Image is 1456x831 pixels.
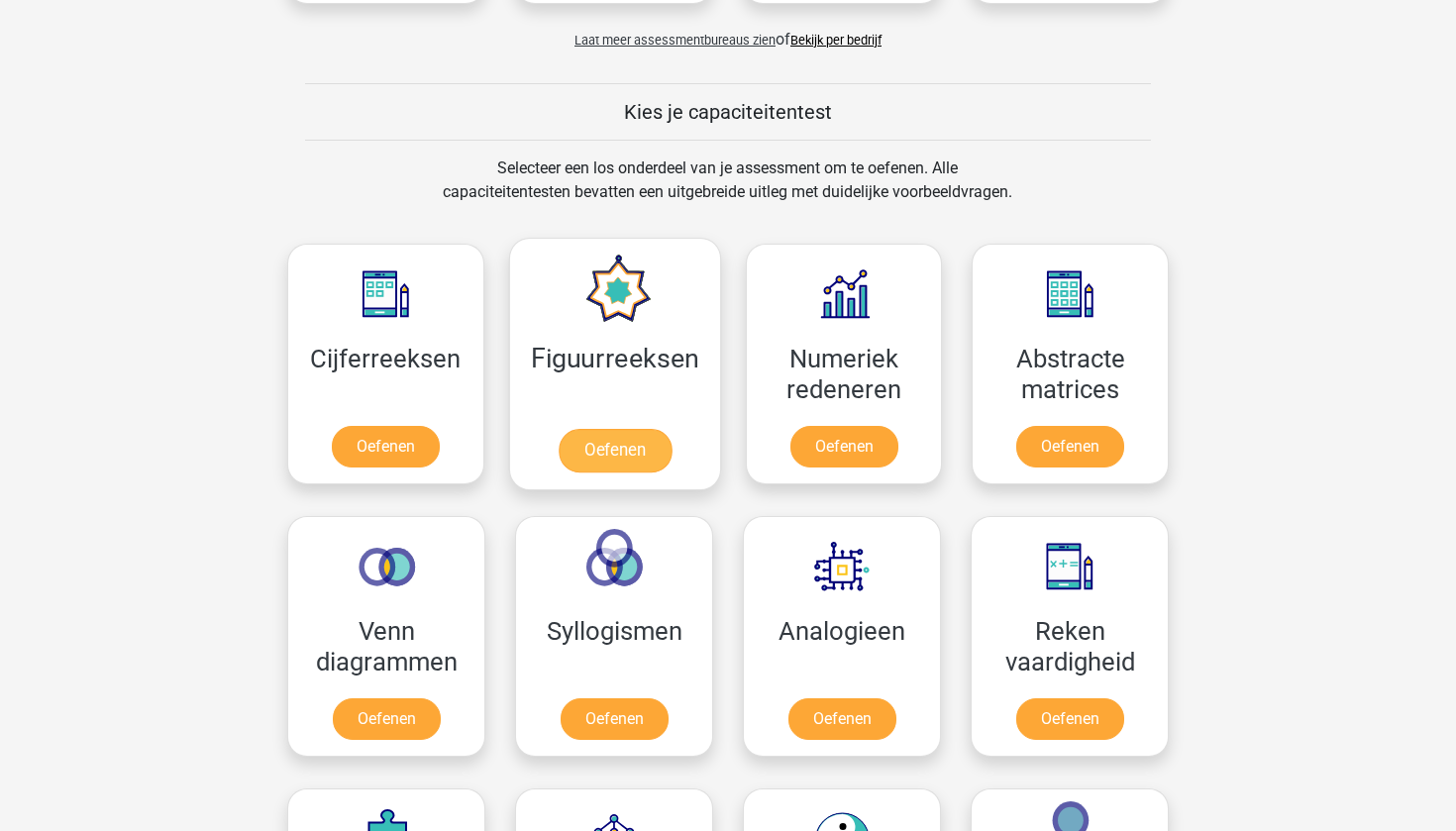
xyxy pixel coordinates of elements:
[332,426,440,467] a: Oefenen
[272,12,1184,52] div: of
[1016,698,1124,740] a: Oefenen
[574,33,776,48] span: Laat meer assessmentbureaus zien
[1016,426,1124,467] a: Oefenen
[790,426,898,467] a: Oefenen
[790,33,882,48] a: Bekijk per bedrijf
[333,698,441,740] a: Oefenen
[558,429,671,472] a: Oefenen
[424,156,1031,228] div: Selecteer een los onderdeel van je assessment om te oefenen. Alle capaciteitentesten bevatten een...
[561,698,669,740] a: Oefenen
[305,100,1151,124] h5: Kies je capaciteitentest
[788,698,896,740] a: Oefenen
